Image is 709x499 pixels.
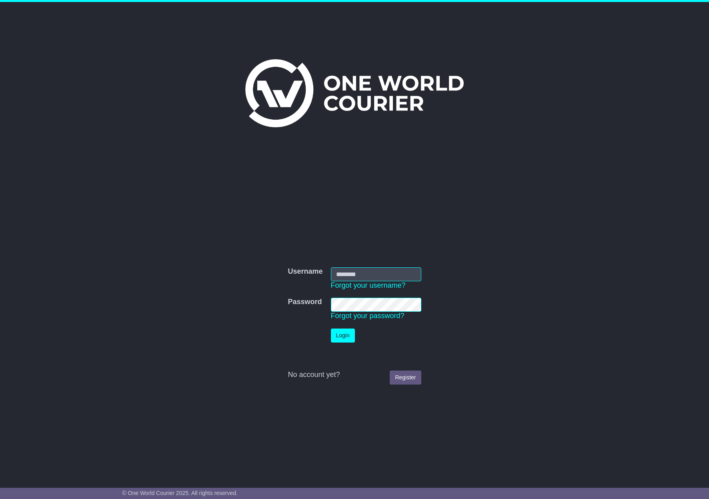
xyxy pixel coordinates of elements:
button: Login [331,329,355,343]
label: Password [288,298,322,307]
a: Forgot your password? [331,312,405,320]
a: Register [390,371,421,385]
img: One World [245,59,464,127]
div: No account yet? [288,371,421,379]
a: Forgot your username? [331,281,406,289]
span: © One World Courier 2025. All rights reserved. [122,490,238,496]
label: Username [288,267,322,276]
